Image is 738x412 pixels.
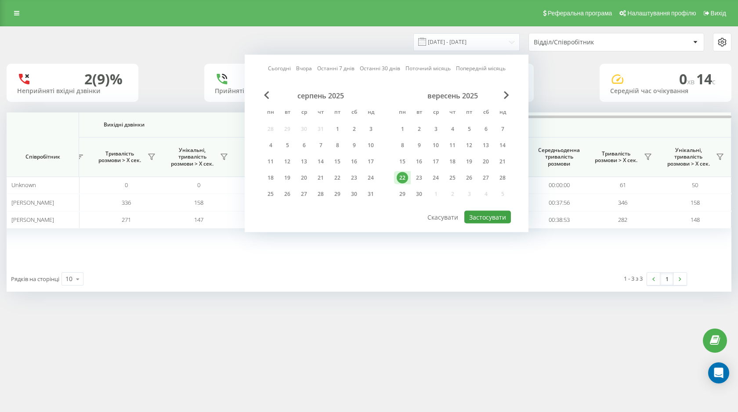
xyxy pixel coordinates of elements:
div: Середній час очікування [610,87,721,95]
span: 336 [122,199,131,206]
span: Тривалість розмови > Х сек. [94,150,145,164]
abbr: четвер [446,106,459,119]
span: 0 [679,69,696,88]
div: 27 [480,172,492,184]
div: 25 [447,172,458,184]
div: 12 [463,140,475,151]
div: ср 17 вер 2025 р. [427,155,444,168]
div: нд 10 серп 2025 р. [362,139,379,152]
div: сб 23 серп 2025 р. [346,171,362,184]
div: 20 [480,156,492,167]
div: 21 [497,156,508,167]
div: 6 [298,140,310,151]
div: 28 [497,172,508,184]
div: пт 15 серп 2025 р. [329,155,346,168]
button: Застосувати [464,211,511,224]
div: 29 [332,188,343,200]
div: 16 [348,156,360,167]
abbr: середа [429,106,442,119]
div: 22 [397,172,408,184]
a: Останні 7 днів [317,64,355,72]
span: 346 [618,199,627,206]
div: нд 14 вер 2025 р. [494,139,511,152]
div: чт 25 вер 2025 р. [444,171,461,184]
button: Скасувати [423,211,463,224]
div: сб 30 серп 2025 р. [346,188,362,201]
div: 7 [497,123,508,135]
div: пн 22 вер 2025 р. [394,171,411,184]
div: 1 [397,123,408,135]
div: 12 [282,156,293,167]
div: сб 2 серп 2025 р. [346,123,362,136]
div: 30 [413,188,425,200]
div: 24 [365,172,376,184]
div: вт 9 вер 2025 р. [411,139,427,152]
div: нд 3 серп 2025 р. [362,123,379,136]
span: 271 [122,216,131,224]
div: сб 13 вер 2025 р. [478,139,494,152]
div: 14 [315,156,326,167]
abbr: понеділок [264,106,277,119]
div: 11 [265,156,276,167]
div: 17 [365,156,376,167]
div: ср 20 серп 2025 р. [296,171,312,184]
span: Унікальні, тривалість розмови > Х сек. [167,147,217,167]
span: 148 [691,216,700,224]
div: вт 5 серп 2025 р. [279,139,296,152]
div: 17 [430,156,441,167]
div: 19 [282,172,293,184]
div: 20 [298,172,310,184]
a: Сьогодні [268,64,291,72]
span: Середній час очікування [242,150,283,164]
div: пт 26 вер 2025 р. [461,171,478,184]
div: 15 [397,156,408,167]
a: 1 [660,273,673,285]
div: 10 [65,275,72,283]
span: 158 [691,199,700,206]
span: c [712,77,716,87]
div: пн 25 серп 2025 р. [262,188,279,201]
div: сб 27 вер 2025 р. [478,171,494,184]
div: ср 3 вер 2025 р. [427,123,444,136]
div: пт 29 серп 2025 р. [329,188,346,201]
div: ср 24 вер 2025 р. [427,171,444,184]
div: 23 [348,172,360,184]
div: чт 18 вер 2025 р. [444,155,461,168]
div: вт 2 вер 2025 р. [411,123,427,136]
div: вт 30 вер 2025 р. [411,188,427,201]
div: 3 [430,123,441,135]
span: Середньоденна тривалість розмови [538,147,580,167]
span: Unknown [11,181,36,189]
div: ср 10 вер 2025 р. [427,139,444,152]
div: 26 [463,172,475,184]
div: 11 [447,140,458,151]
div: нд 28 вер 2025 р. [494,171,511,184]
div: 5 [282,140,293,151]
div: сб 9 серп 2025 р. [346,139,362,152]
div: пн 11 серп 2025 р. [262,155,279,168]
td: 00:38:53 [532,211,586,228]
abbr: четвер [314,106,327,119]
span: 0 [197,181,200,189]
abbr: неділя [496,106,509,119]
div: Неприйняті вхідні дзвінки [17,87,128,95]
span: Next Month [504,91,509,99]
abbr: вівторок [412,106,426,119]
div: 23 [413,172,425,184]
div: 7 [315,140,326,151]
span: 14 [696,69,716,88]
div: пн 4 серп 2025 р. [262,139,279,152]
a: Поточний місяць [405,64,451,72]
div: пн 29 вер 2025 р. [394,188,411,201]
div: нд 31 серп 2025 р. [362,188,379,201]
div: чт 14 серп 2025 р. [312,155,329,168]
div: 18 [447,156,458,167]
div: сб 6 вер 2025 р. [478,123,494,136]
div: 2 (9)% [84,71,123,87]
div: пт 12 вер 2025 р. [461,139,478,152]
span: 147 [194,216,203,224]
div: серпень 2025 [262,91,379,100]
div: 3 [365,123,376,135]
abbr: понеділок [396,106,409,119]
div: 14 [497,140,508,151]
